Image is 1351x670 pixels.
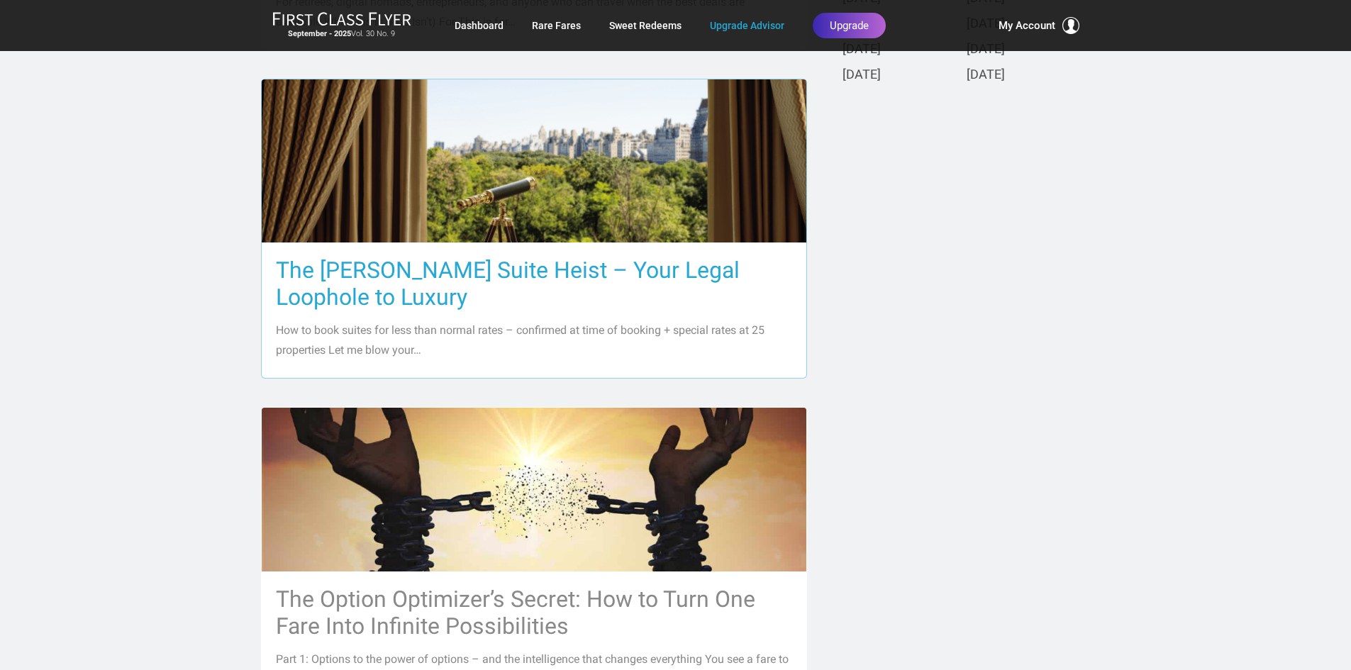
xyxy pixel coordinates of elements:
a: Rare Fares [532,13,581,38]
h3: The Option Optimizer’s Secret: How to Turn One Fare Into Infinite Possibilities [276,586,792,640]
strong: September - 2025 [288,29,351,38]
a: Upgrade [813,13,886,38]
a: [DATE] [843,68,881,83]
button: My Account [999,17,1079,34]
a: The [PERSON_NAME] Suite Heist – Your Legal Loophole to Luxury How to book suites for less than no... [261,79,807,379]
img: First Class Flyer [272,11,411,26]
a: Sweet Redeems [609,13,682,38]
a: Upgrade Advisor [710,13,784,38]
span: My Account [999,17,1055,34]
a: Dashboard [455,13,504,38]
small: Vol. 30 No. 9 [272,29,411,39]
a: First Class FlyerSeptember - 2025Vol. 30 No. 9 [272,11,411,40]
h3: The [PERSON_NAME] Suite Heist – Your Legal Loophole to Luxury [276,257,792,311]
a: [DATE] [967,68,1005,83]
p: How to book suites for less than normal rates – confirmed at time of booking + special rates at 2... [276,320,792,360]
